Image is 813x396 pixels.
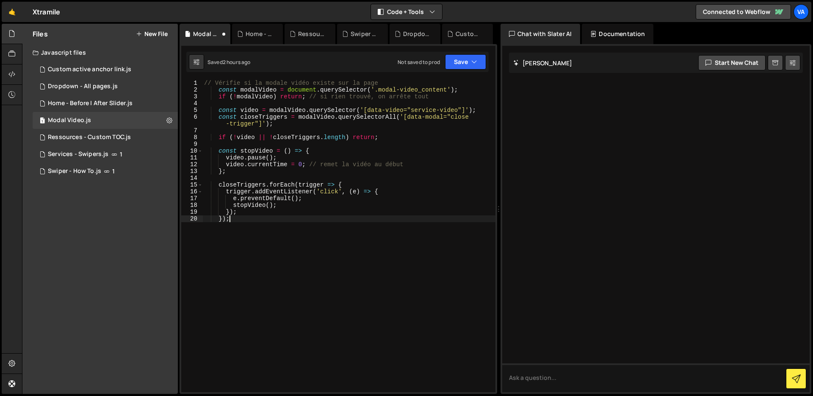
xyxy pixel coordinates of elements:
div: 18 [181,202,203,209]
div: 8 [181,134,203,141]
div: 9 [181,141,203,148]
div: 17287/47920.js [33,95,178,112]
div: Xtramile [33,7,60,17]
div: 17287/47923.js [33,61,178,78]
div: 17287/47952.js [33,129,178,146]
div: Modal Video.js [193,30,220,38]
div: Custom active anchor link.js [456,30,483,38]
div: Services - Swipers.js [48,151,108,158]
div: 11 [181,154,203,161]
div: 17287/48417.js [33,112,178,129]
a: Va [794,4,809,20]
div: 16 [181,188,203,195]
h2: [PERSON_NAME] [513,59,572,67]
button: New File [136,31,168,37]
div: Modal Video.js [48,117,91,124]
h2: Files [33,29,48,39]
div: Chat with Slater AI [501,24,580,44]
div: Saved [207,59,251,66]
div: 20 [181,215,203,222]
div: 12 [181,161,203,168]
div: 6 [181,114,203,127]
div: Dropdown - All pages.js [403,30,430,38]
span: 1 [120,151,122,158]
div: Not saved to prod [398,59,440,66]
div: 2 hours ago [223,59,251,66]
div: 13 [181,168,203,175]
div: 4 [181,100,203,107]
div: Dropdown - All pages.js [48,83,118,90]
div: 17287/47921.js [33,163,178,180]
div: 15 [181,181,203,188]
div: 7 [181,127,203,134]
div: Javascript files [22,44,178,61]
div: 14 [181,175,203,181]
a: 🤙 [2,2,22,22]
div: Custom active anchor link.js [48,66,131,73]
span: 1 [112,168,115,175]
div: Ressources - Custom TOC.js [298,30,325,38]
div: 17 [181,195,203,202]
div: 3 [181,93,203,100]
button: Save [445,54,486,70]
div: Documentation [582,24,653,44]
div: Ressources - Custom TOC.js [48,134,131,141]
div: 17287/47958.js [33,78,178,95]
span: 1 [40,118,45,125]
div: 19 [181,209,203,215]
div: 17287/47922.js [33,146,178,163]
button: Code + Tools [371,4,442,20]
div: 1 [181,80,203,86]
div: Home - Before | After Slider.js [48,100,133,107]
div: Home - Before | After Slider.js [246,30,273,38]
div: 5 [181,107,203,114]
div: Swiper - How To.js [351,30,378,38]
a: Connected to Webflow [696,4,791,20]
div: Swiper - How To.js [48,167,101,175]
button: Start new chat [698,55,766,70]
div: 2 [181,86,203,93]
div: 10 [181,148,203,154]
